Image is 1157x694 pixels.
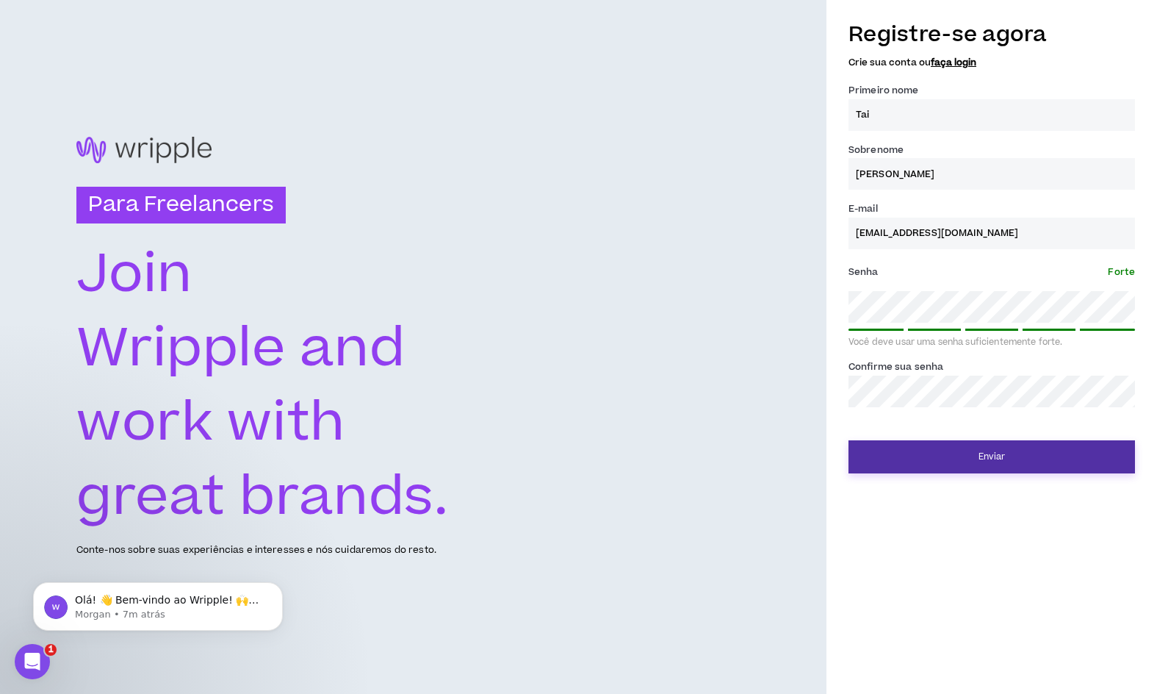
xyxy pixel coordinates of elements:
iframe: Mensagem de notificação do intercomunicador [11,551,305,654]
font: Você deve usar uma senha suficientemente forte. [848,336,1063,348]
font: Forte [1108,265,1135,279]
text: Join [76,236,192,313]
font: Primeiro nome [848,84,919,97]
text: Wripple and [76,310,406,387]
input: Digite o e-mail [848,218,1135,249]
text: work with [76,384,345,461]
font: faça login [931,56,976,69]
font: Registre-se agora [848,19,1047,50]
iframe: Chat ao vivo do Intercom [15,644,50,679]
button: Enviar [848,440,1135,473]
font: Enviar [978,451,1006,463]
font: Crie sua conta ou [848,56,931,69]
input: Primeiro nome [848,99,1135,131]
font: Senha [848,265,879,279]
font: 1 [48,643,54,656]
font: E-mail [848,202,878,215]
font: Conte-nos sobre suas experiências e interesses e nós cuidaremos do resto. [76,543,436,557]
text: great brands. [76,458,449,535]
font: Confirme sua senha [848,360,943,373]
a: entrar [931,56,976,69]
font: Sobrenome [848,143,904,157]
font: Para Freelancers [88,189,274,220]
input: Sobrenome [848,158,1135,190]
